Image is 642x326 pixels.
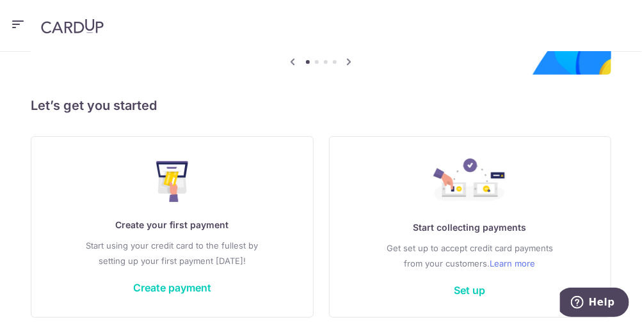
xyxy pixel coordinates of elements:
[355,240,586,271] p: Get set up to accept credit card payments from your customers.
[57,217,287,233] p: Create your first payment
[57,238,287,268] p: Start using your credit card to the fullest by setting up your first payment [DATE]!
[433,159,506,205] img: Collect Payment
[133,281,211,294] a: Create payment
[355,220,586,235] p: Start collecting payments
[490,256,536,271] a: Learn more
[31,95,611,116] h5: Let’s get you started
[156,161,189,202] img: Make Payment
[560,288,629,320] iframe: Opens a widget where you can find more information
[41,19,104,34] img: CardUp
[454,284,486,297] a: Set up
